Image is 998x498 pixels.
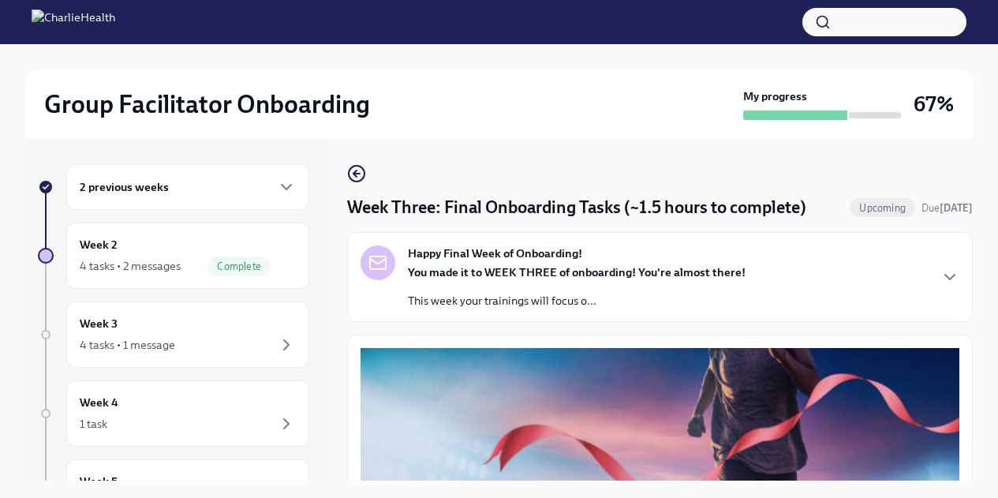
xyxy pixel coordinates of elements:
h6: Week 2 [80,236,118,253]
span: October 4th, 2025 09:00 [921,200,973,215]
h2: Group Facilitator Onboarding [44,88,370,120]
div: 1 task [80,416,107,432]
h6: Week 5 [80,473,118,490]
div: 4 tasks • 2 messages [80,258,181,274]
h6: 2 previous weeks [80,178,169,196]
h6: Week 3 [80,315,118,332]
span: Due [921,202,973,214]
a: Week 24 tasks • 2 messagesComplete [38,223,309,289]
div: 4 tasks • 1 message [80,337,175,353]
strong: You made it to WEEK THREE of onboarding! You're almost there! [408,265,746,279]
span: Upcoming [850,202,915,214]
div: 2 previous weeks [66,164,309,210]
h4: Week Three: Final Onboarding Tasks (~1.5 hours to complete) [347,196,806,219]
img: CharlieHealth [32,9,115,35]
strong: [DATE] [940,202,973,214]
strong: Happy Final Week of Onboarding! [408,245,582,261]
span: Complete [207,260,271,272]
strong: My progress [743,88,807,104]
a: Week 34 tasks • 1 message [38,301,309,368]
h6: Week 4 [80,394,118,411]
a: Week 41 task [38,380,309,447]
h3: 67% [914,90,954,118]
p: This week your trainings will focus o... [408,293,746,309]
